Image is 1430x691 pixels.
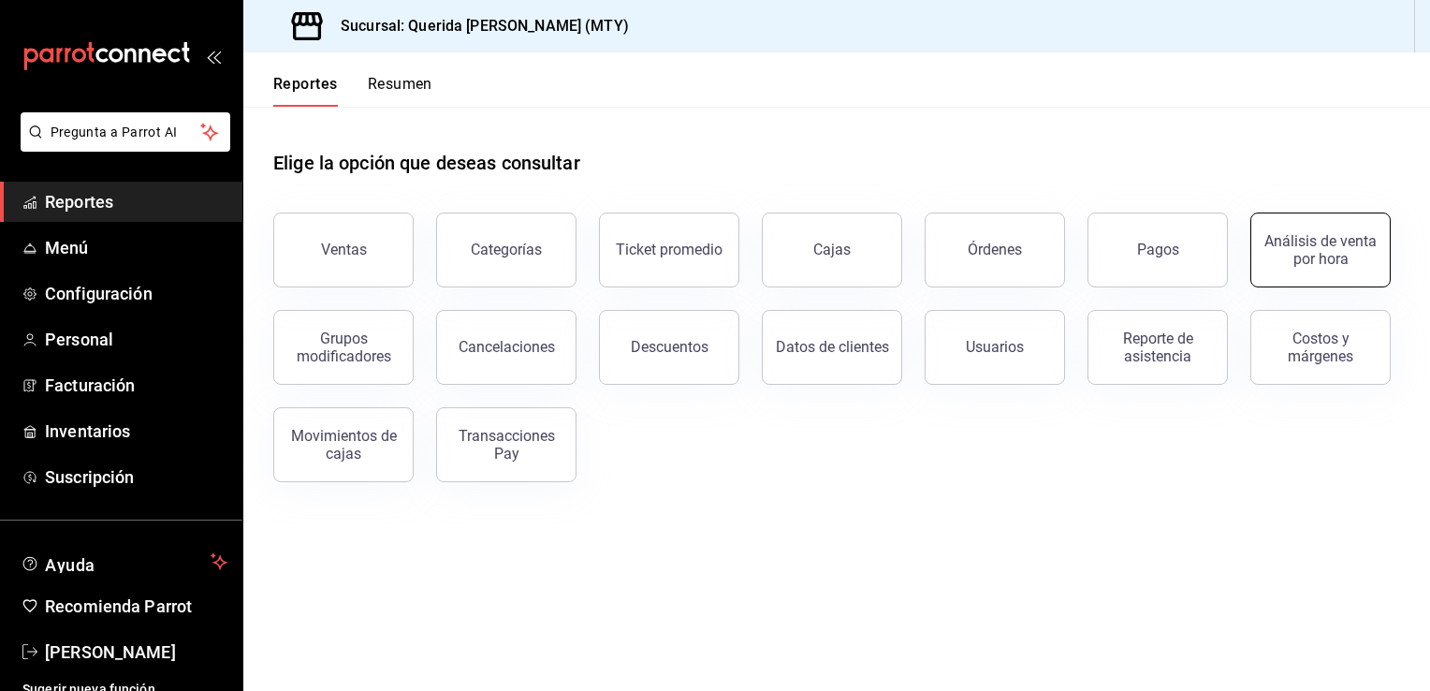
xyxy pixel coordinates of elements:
[471,241,542,258] div: Categorías
[45,551,203,573] span: Ayuda
[273,407,414,482] button: Movimientos de cajas
[968,241,1022,258] div: Órdenes
[966,338,1024,356] div: Usuarios
[459,338,555,356] div: Cancelaciones
[45,189,227,214] span: Reportes
[599,213,739,287] button: Ticket promedio
[273,310,414,385] button: Grupos modificadores
[1100,330,1216,365] div: Reporte de asistencia
[1137,241,1179,258] div: Pagos
[273,149,580,177] h1: Elige la opción que deseas consultar
[925,213,1065,287] button: Órdenes
[599,310,739,385] button: Descuentos
[285,427,401,463] div: Movimientos de cajas
[436,310,576,385] button: Cancelaciones
[1262,232,1379,268] div: Análisis de venta por hora
[321,241,367,258] div: Ventas
[925,310,1065,385] button: Usuarios
[13,136,230,155] a: Pregunta a Parrot AI
[762,213,902,287] button: Cajas
[273,75,432,107] div: navigation tabs
[21,112,230,152] button: Pregunta a Parrot AI
[206,49,221,64] button: open_drawer_menu
[368,75,432,107] button: Resumen
[776,338,889,356] div: Datos de clientes
[1250,213,1391,287] button: Análisis de venta por hora
[436,407,576,482] button: Transacciones Pay
[285,330,401,365] div: Grupos modificadores
[45,281,227,306] span: Configuración
[45,594,227,619] span: Recomienda Parrot
[51,123,201,142] span: Pregunta a Parrot AI
[1087,213,1228,287] button: Pagos
[762,310,902,385] button: Datos de clientes
[436,213,576,287] button: Categorías
[45,419,227,444] span: Inventarios
[45,464,227,490] span: Suscripción
[1087,310,1228,385] button: Reporte de asistencia
[45,235,227,260] span: Menú
[631,338,708,356] div: Descuentos
[1250,310,1391,385] button: Costos y márgenes
[1262,330,1379,365] div: Costos y márgenes
[273,213,414,287] button: Ventas
[45,373,227,398] span: Facturación
[273,75,338,107] button: Reportes
[326,15,629,37] h3: Sucursal: Querida [PERSON_NAME] (MTY)
[813,241,851,258] div: Cajas
[45,327,227,352] span: Personal
[45,640,227,665] span: [PERSON_NAME]
[448,427,564,463] div: Transacciones Pay
[616,241,722,258] div: Ticket promedio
